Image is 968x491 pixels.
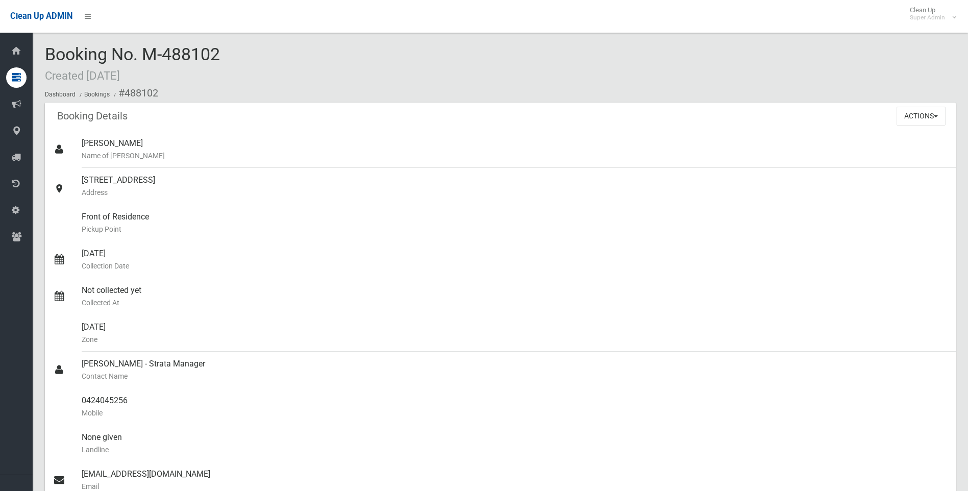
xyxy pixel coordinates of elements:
span: Clean Up ADMIN [10,11,72,21]
small: Collected At [82,297,948,309]
div: [DATE] [82,241,948,278]
span: Clean Up [905,6,955,21]
small: Name of [PERSON_NAME] [82,150,948,162]
header: Booking Details [45,106,140,126]
div: [PERSON_NAME] [82,131,948,168]
small: Landline [82,444,948,456]
li: #488102 [111,84,158,103]
small: Address [82,186,948,199]
div: [DATE] [82,315,948,352]
small: Zone [82,333,948,346]
small: Mobile [82,407,948,419]
small: Created [DATE] [45,69,120,82]
small: Super Admin [910,14,945,21]
div: Front of Residence [82,205,948,241]
small: Collection Date [82,260,948,272]
div: Not collected yet [82,278,948,315]
small: Contact Name [82,370,948,382]
div: 0424045256 [82,388,948,425]
a: Bookings [84,91,110,98]
small: Pickup Point [82,223,948,235]
button: Actions [897,107,946,126]
span: Booking No. M-488102 [45,44,220,84]
div: [PERSON_NAME] - Strata Manager [82,352,948,388]
div: None given [82,425,948,462]
a: Dashboard [45,91,76,98]
div: [STREET_ADDRESS] [82,168,948,205]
